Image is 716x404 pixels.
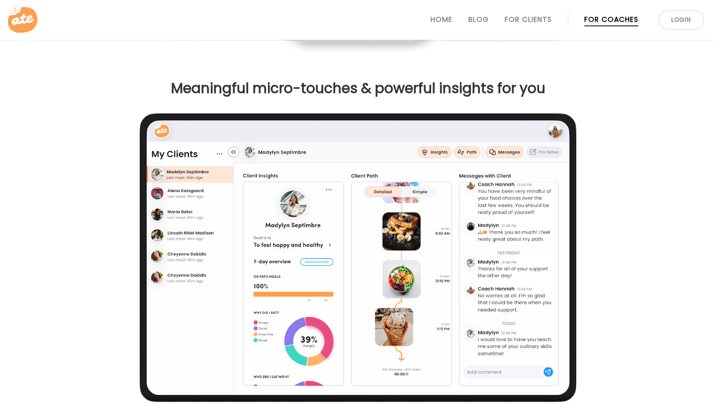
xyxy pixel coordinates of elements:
[431,15,452,23] a: Home
[658,10,704,30] a: Login
[115,80,601,98] h3: Meaningful micro-touches & powerful insights for you
[505,15,552,23] a: For Clients
[584,15,638,23] a: For Coaches
[468,15,489,23] a: Blog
